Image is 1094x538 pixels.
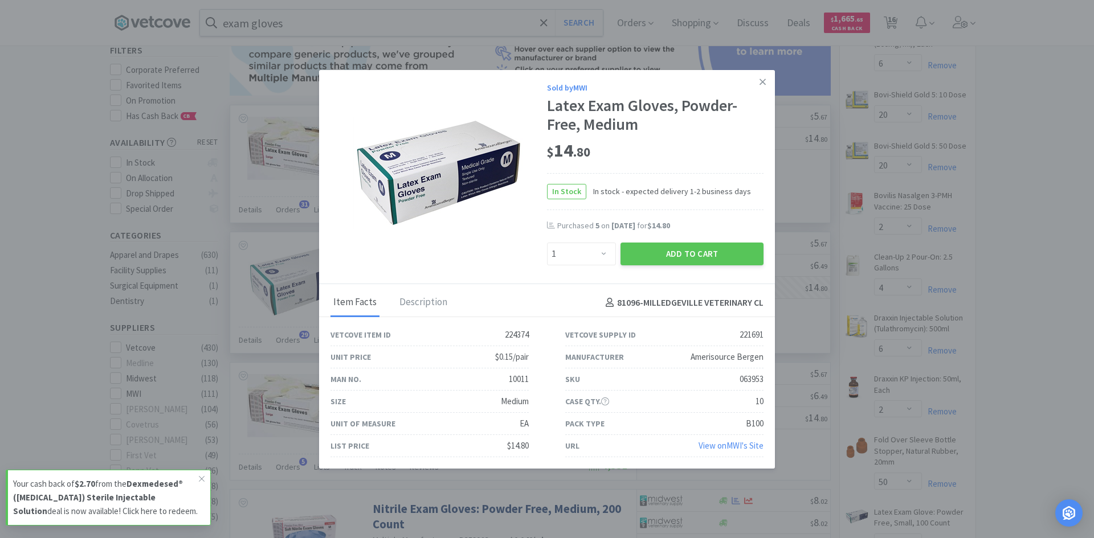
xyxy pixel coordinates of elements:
span: . 80 [573,144,590,160]
div: EA [520,417,529,430]
div: Open Intercom Messenger [1055,499,1083,527]
div: Purchased on for [557,220,764,232]
span: In Stock [548,184,586,199]
div: List Price [330,440,369,452]
div: Size [330,395,346,408]
div: Amerisource Bergen [691,350,764,364]
a: View onMWI's Site [699,440,764,451]
div: 10 [756,395,764,408]
div: Vetcove Item ID [330,328,391,341]
div: Sold by MWI [547,81,764,94]
div: Medium [501,395,529,408]
img: 293c81a092f740e292b74798a485d0a8_221691.png [353,117,524,229]
span: [DATE] [611,220,635,231]
p: Your cash back of from the deal is now available! Click here to redeem. [13,477,199,518]
div: Description [397,289,450,317]
div: 10011 [509,372,529,386]
div: SKU [565,373,580,385]
div: Case Qty. [565,395,609,408]
span: In stock - expected delivery 1-2 business days [586,185,751,198]
div: Unit Price [330,351,371,363]
strong: Dexmedesed® ([MEDICAL_DATA]) Sterile Injectable Solution [13,478,183,516]
div: $14.80 [507,439,529,453]
button: Add to Cart [621,243,764,265]
span: $14.80 [647,220,670,231]
div: Unit of Measure [330,417,395,430]
div: Vetcove Supply ID [565,328,636,341]
div: Man No. [330,373,361,385]
div: B100 [746,417,764,430]
strong: $2.70 [75,478,95,489]
div: Latex Exam Gloves, Powder-Free, Medium [547,96,764,134]
div: 221691 [740,328,764,342]
div: URL [565,440,579,452]
div: $0.15/pair [495,350,529,364]
span: $ [547,144,554,160]
span: 5 [595,220,599,231]
div: Manufacturer [565,351,624,363]
div: Pack Type [565,417,605,430]
div: 224374 [505,328,529,342]
h4: 81096 - MILLEDGEVILLE VETERINARY CL [601,295,764,310]
div: Item Facts [330,289,379,317]
span: 14 [547,139,590,162]
div: 063953 [740,372,764,386]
